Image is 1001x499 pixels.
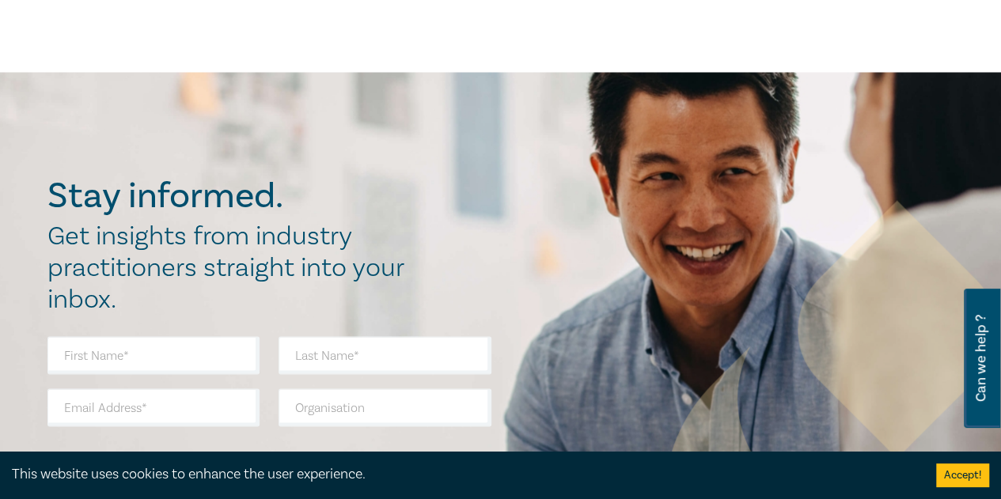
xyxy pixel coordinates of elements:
[47,220,421,315] h2: Get insights from industry practitioners straight into your inbox.
[47,388,260,426] input: Email Address*
[47,175,421,216] h2: Stay informed.
[279,336,491,374] input: Last Name*
[973,298,988,418] span: Can we help ?
[12,464,912,485] div: This website uses cookies to enhance the user experience.
[279,388,491,426] input: Organisation
[936,463,989,487] button: Accept cookies
[47,336,260,374] input: First Name*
